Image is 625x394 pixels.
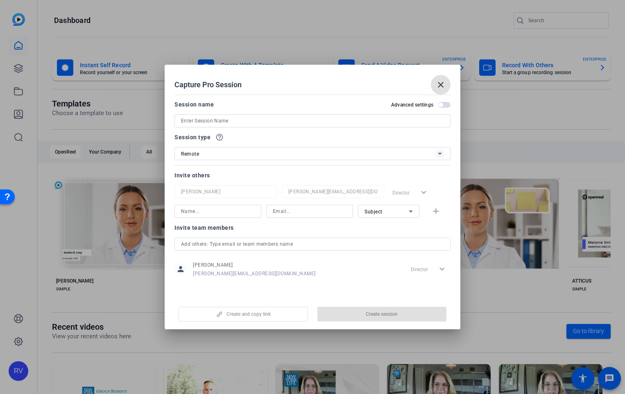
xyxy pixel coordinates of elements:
[181,239,444,249] input: Add others: Type email or team members name
[181,151,199,157] span: Remote
[174,263,187,275] mat-icon: person
[273,206,346,216] input: Email...
[288,187,378,197] input: Email...
[436,80,446,90] mat-icon: close
[181,206,255,216] input: Name...
[174,132,211,142] span: Session type
[174,170,451,180] div: Invite others
[193,262,316,268] span: [PERSON_NAME]
[193,270,316,277] span: [PERSON_NAME][EMAIL_ADDRESS][DOMAIN_NAME]
[181,116,444,126] input: Enter Session Name
[181,187,270,197] input: Name...
[174,100,214,109] div: Session name
[365,209,383,215] span: Subject
[174,75,451,95] div: Capture Pro Session
[215,133,224,141] mat-icon: help_outline
[391,102,433,108] h2: Advanced settings
[174,223,451,233] div: Invite team members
